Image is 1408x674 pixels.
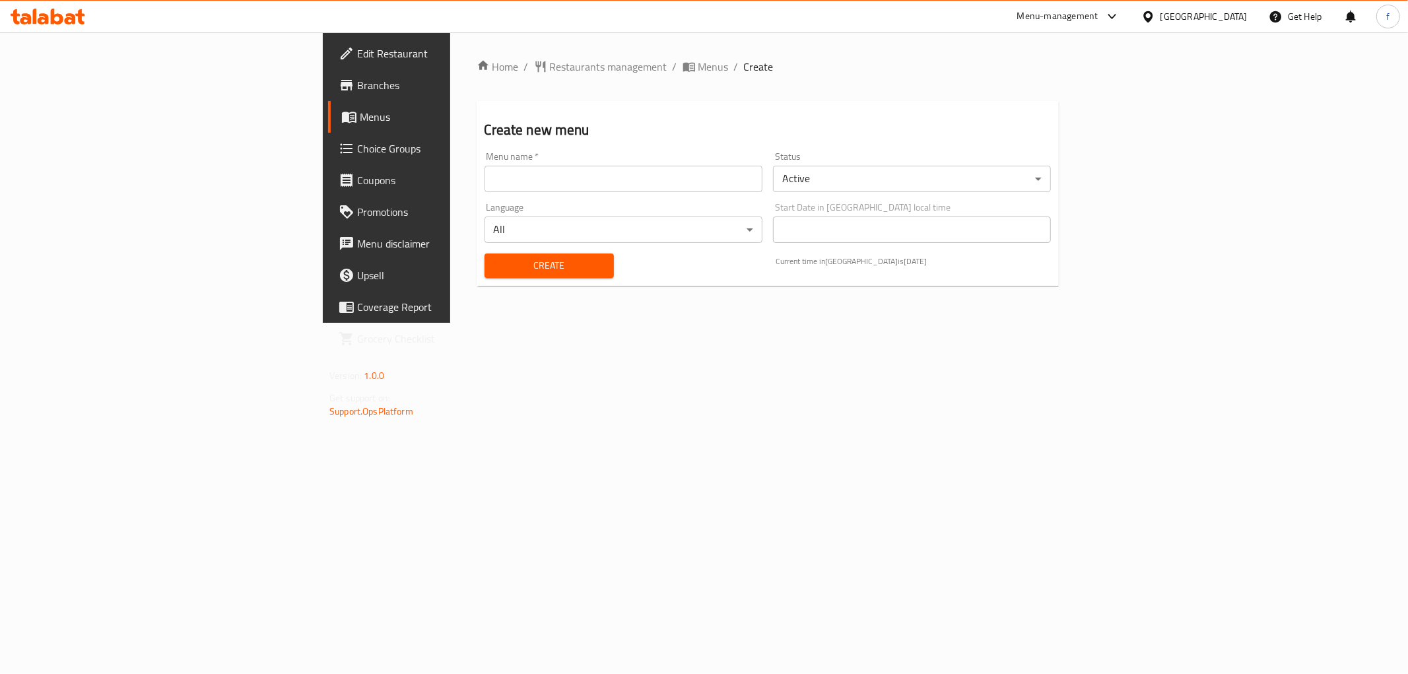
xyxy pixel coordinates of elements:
a: Upsell [328,259,558,291]
a: Restaurants management [534,59,667,75]
span: Create [495,257,604,274]
span: Menus [698,59,729,75]
span: Choice Groups [357,141,547,156]
div: Active [773,166,1051,192]
a: Support.OpsPlatform [329,403,413,420]
span: Coverage Report [357,299,547,315]
li: / [734,59,739,75]
span: Promotions [357,204,547,220]
span: Upsell [357,267,547,283]
h2: Create new menu [485,120,1051,140]
a: Coupons [328,164,558,196]
a: Menus [328,101,558,133]
span: Edit Restaurant [357,46,547,61]
a: Menus [683,59,729,75]
span: Create [744,59,774,75]
span: Menus [360,109,547,125]
a: Coverage Report [328,291,558,323]
div: All [485,217,762,243]
span: Version: [329,367,362,384]
a: Menu disclaimer [328,228,558,259]
span: Get support on: [329,389,390,407]
span: Coupons [357,172,547,188]
button: Create [485,253,615,278]
a: Promotions [328,196,558,228]
a: Edit Restaurant [328,38,558,69]
div: Menu-management [1017,9,1098,24]
p: Current time in [GEOGRAPHIC_DATA] is [DATE] [776,255,1051,267]
span: 1.0.0 [364,367,384,384]
li: / [673,59,677,75]
a: Branches [328,69,558,101]
a: Choice Groups [328,133,558,164]
span: Branches [357,77,547,93]
input: Please enter Menu name [485,166,762,192]
nav: breadcrumb [477,59,1059,75]
div: [GEOGRAPHIC_DATA] [1160,9,1248,24]
a: Grocery Checklist [328,323,558,354]
span: Grocery Checklist [357,331,547,347]
span: f [1386,9,1390,24]
span: Restaurants management [550,59,667,75]
span: Menu disclaimer [357,236,547,252]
